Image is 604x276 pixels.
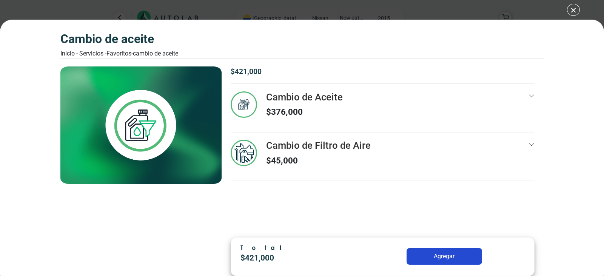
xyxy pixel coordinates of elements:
[240,252,352,264] p: $ 421,000
[407,248,482,265] button: Agregar
[60,49,178,58] div: Inicio - Servicios - Favoritos -
[266,106,343,119] p: $ 376,000
[266,91,343,103] h3: Cambio de Aceite
[231,66,535,77] p: $ 421,000
[266,154,371,167] p: $ 45,000
[266,140,371,151] h3: Cambio de Filtro de Aire
[133,50,178,57] font: Cambio de Aceite
[231,140,257,166] img: mantenimiento_general-v3.svg
[231,91,257,118] img: cambio_de_aceite-v3.svg
[240,244,292,251] span: Total
[60,32,178,46] h3: Cambio de Aceite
